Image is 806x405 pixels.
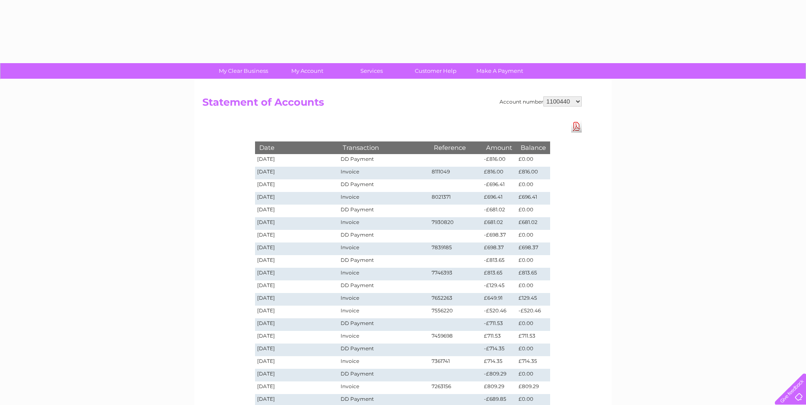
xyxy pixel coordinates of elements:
td: 7839185 [430,242,482,255]
td: [DATE] [255,293,339,306]
div: Account number [500,96,582,107]
th: Balance [516,141,550,154]
a: My Clear Business [209,63,278,79]
td: Invoice [339,293,430,306]
td: [DATE] [255,242,339,255]
td: £0.00 [516,344,550,356]
td: -£696.41 [482,179,516,192]
td: Invoice [339,167,430,179]
h2: Statement of Accounts [202,96,582,112]
td: £0.00 [516,318,550,331]
a: Download Pdf [571,120,582,133]
td: Invoice [339,268,430,280]
td: £0.00 [516,154,550,167]
td: -£520.46 [516,306,550,318]
td: [DATE] [255,192,339,205]
a: Make A Payment [465,63,535,79]
td: [DATE] [255,381,339,394]
td: £681.02 [516,217,550,230]
td: [DATE] [255,356,339,369]
td: -£520.46 [482,306,516,318]
td: DD Payment [339,318,430,331]
td: Invoice [339,381,430,394]
td: Invoice [339,192,430,205]
td: [DATE] [255,318,339,331]
td: [DATE] [255,369,339,381]
td: £698.37 [516,242,550,255]
td: £0.00 [516,179,550,192]
td: £813.65 [516,268,550,280]
td: [DATE] [255,167,339,179]
th: Date [255,141,339,154]
td: [DATE] [255,217,339,230]
td: Invoice [339,356,430,369]
td: 7746393 [430,268,482,280]
td: £0.00 [516,205,550,217]
td: [DATE] [255,280,339,293]
td: 7459698 [430,331,482,344]
td: [DATE] [255,230,339,242]
td: -£698.37 [482,230,516,242]
td: -£681.02 [482,205,516,217]
td: [DATE] [255,205,339,217]
td: 7361741 [430,356,482,369]
th: Amount [482,141,516,154]
td: -£129.45 [482,280,516,293]
td: 7930820 [430,217,482,230]
td: £696.41 [516,192,550,205]
th: Reference [430,141,482,154]
td: £0.00 [516,230,550,242]
td: £129.45 [516,293,550,306]
td: 8021371 [430,192,482,205]
td: £681.02 [482,217,516,230]
td: £813.65 [482,268,516,280]
td: -£711.53 [482,318,516,331]
td: £809.29 [482,381,516,394]
td: -£816.00 [482,154,516,167]
td: £649.91 [482,293,516,306]
td: 7556220 [430,306,482,318]
td: DD Payment [339,255,430,268]
td: Invoice [339,306,430,318]
td: -£813.65 [482,255,516,268]
td: £0.00 [516,369,550,381]
td: £0.00 [516,255,550,268]
td: Invoice [339,217,430,230]
td: [DATE] [255,255,339,268]
td: £711.53 [516,331,550,344]
td: [DATE] [255,331,339,344]
td: £711.53 [482,331,516,344]
td: DD Payment [339,179,430,192]
td: DD Payment [339,369,430,381]
td: £714.35 [482,356,516,369]
td: -£714.35 [482,344,516,356]
td: DD Payment [339,344,430,356]
td: [DATE] [255,344,339,356]
a: My Account [273,63,342,79]
td: [DATE] [255,306,339,318]
td: DD Payment [339,205,430,217]
td: £696.41 [482,192,516,205]
td: DD Payment [339,230,430,242]
td: Invoice [339,242,430,255]
td: [DATE] [255,179,339,192]
td: £714.35 [516,356,550,369]
td: £816.00 [516,167,550,179]
td: £698.37 [482,242,516,255]
th: Transaction [339,141,430,154]
td: Invoice [339,331,430,344]
td: [DATE] [255,154,339,167]
td: £809.29 [516,381,550,394]
td: £816.00 [482,167,516,179]
td: 7263156 [430,381,482,394]
td: [DATE] [255,268,339,280]
td: DD Payment [339,154,430,167]
a: Customer Help [401,63,470,79]
td: -£809.29 [482,369,516,381]
td: £0.00 [516,280,550,293]
td: DD Payment [339,280,430,293]
a: Services [337,63,406,79]
td: 8111049 [430,167,482,179]
td: 7652263 [430,293,482,306]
